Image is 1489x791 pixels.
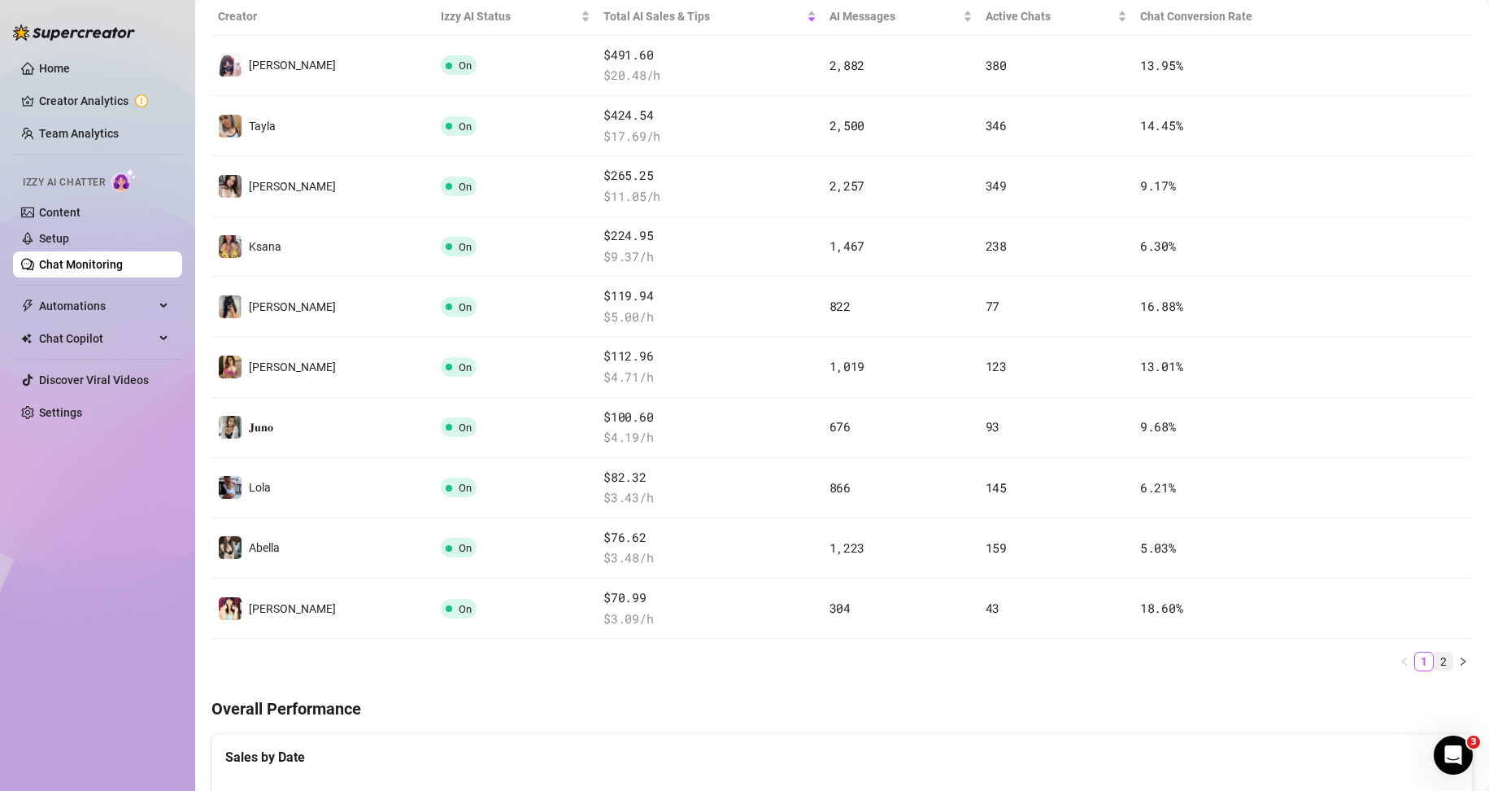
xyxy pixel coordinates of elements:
[1140,540,1176,556] span: 5.03 %
[219,235,242,258] img: Ksana
[1140,117,1182,133] span: 14.45 %
[219,356,242,378] img: Irene
[603,66,816,85] span: $ 20.48 /h
[1458,657,1468,666] span: right
[829,540,865,556] span: 1,223
[1453,652,1473,671] li: Next Page
[459,542,472,554] span: On
[829,418,851,435] span: 676
[249,541,280,554] span: Abella
[829,117,865,133] span: 2,500
[1140,57,1182,73] span: 13.95 %
[1140,298,1182,314] span: 16.88 %
[1395,652,1414,671] button: left
[1140,600,1182,616] span: 18.60 %
[986,358,1007,374] span: 123
[603,7,803,25] span: Total AI Sales & Tips
[219,597,242,620] img: Melissa
[603,166,816,186] span: $265.25
[111,168,137,192] img: AI Chatter
[249,120,276,133] span: Tayla
[39,374,149,387] a: Discover Viral Videos
[249,421,273,434] span: 𝐉𝐮𝐧𝐨
[986,540,1007,556] span: 159
[1415,653,1433,671] a: 1
[39,293,155,319] span: Automations
[603,247,816,267] span: $ 9.37 /h
[1434,652,1453,671] li: 2
[1140,177,1176,194] span: 9.17 %
[603,610,816,629] span: $ 3.09 /h
[23,175,105,190] span: Izzy AI Chatter
[1395,652,1414,671] li: Previous Page
[829,238,865,254] span: 1,467
[249,59,336,72] span: [PERSON_NAME]
[603,127,816,146] span: $ 17.69 /h
[459,361,472,374] span: On
[249,240,281,253] span: Ksana
[1453,652,1473,671] button: right
[829,7,960,25] span: AI Messages
[603,187,816,207] span: $ 11.05 /h
[829,57,865,73] span: 2,882
[21,299,34,312] span: thunderbolt
[1400,657,1409,666] span: left
[986,479,1007,496] span: 145
[1435,653,1452,671] a: 2
[829,177,865,194] span: 2,257
[603,488,816,508] span: $ 3.43 /h
[441,7,578,25] span: Izzy AI Status
[603,368,816,387] span: $ 4.71 /h
[986,238,1007,254] span: 238
[459,603,472,615] span: On
[459,301,472,313] span: On
[603,468,816,487] span: $82.32
[219,115,242,138] img: Tayla
[459,181,472,193] span: On
[1140,358,1182,374] span: 13.01 %
[829,479,851,496] span: 866
[986,418,999,435] span: 93
[986,600,999,616] span: 43
[219,416,242,439] img: 𝐉𝐮𝐧𝐨
[219,54,242,76] img: Ayumi
[219,175,242,198] img: Jess
[603,46,816,65] span: $491.60
[986,57,1007,73] span: 380
[986,177,1007,194] span: 349
[603,347,816,366] span: $112.96
[603,286,816,306] span: $119.94
[39,127,119,140] a: Team Analytics
[1140,238,1176,254] span: 6.30 %
[603,548,816,568] span: $ 3.48 /h
[1434,736,1473,775] iframe: Intercom live chat
[1414,652,1434,671] li: 1
[21,333,32,344] img: Chat Copilot
[13,24,135,41] img: logo-BBDzfeDw.svg
[603,308,816,327] span: $ 5.00 /h
[219,536,242,559] img: Abella
[829,298,851,314] span: 822
[829,600,851,616] span: 304
[459,482,472,494] span: On
[603,428,816,448] span: $ 4.19 /h
[1140,418,1176,435] span: 9.68 %
[39,206,81,219] a: Content
[459,241,472,253] span: On
[603,528,816,548] span: $76.62
[603,408,816,427] span: $100.60
[211,697,1473,720] h4: Overall Performance
[219,295,242,318] img: Gwen
[603,226,816,246] span: $224.95
[225,747,1459,767] div: Sales by Date
[249,300,336,313] span: [PERSON_NAME]
[829,358,865,374] span: 1,019
[459,59,472,72] span: On
[39,258,123,271] a: Chat Monitoring
[603,106,816,125] span: $424.54
[249,602,336,615] span: [PERSON_NAME]
[39,88,169,114] a: Creator Analytics exclamation-circle
[986,117,1007,133] span: 346
[39,62,70,75] a: Home
[1140,479,1176,496] span: 6.21 %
